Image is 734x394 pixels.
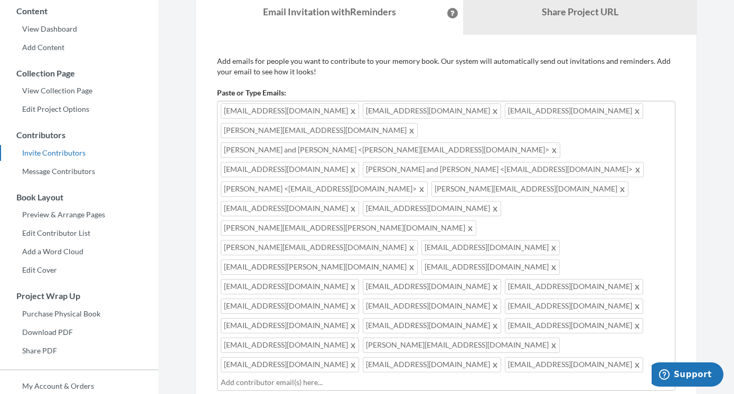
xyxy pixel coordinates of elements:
span: [EMAIL_ADDRESS][DOMAIN_NAME] [421,240,560,255]
span: [EMAIL_ADDRESS][DOMAIN_NAME] [505,299,643,314]
span: [PERSON_NAME][EMAIL_ADDRESS][DOMAIN_NAME] [221,123,418,138]
span: [PERSON_NAME] <[EMAIL_ADDRESS][DOMAIN_NAME]> [221,181,428,197]
span: [PERSON_NAME][EMAIL_ADDRESS][DOMAIN_NAME] [221,240,418,255]
span: [EMAIL_ADDRESS][DOMAIN_NAME] [363,357,501,372]
span: [EMAIL_ADDRESS][DOMAIN_NAME] [221,162,359,177]
span: [PERSON_NAME][EMAIL_ADDRESS][PERSON_NAME][DOMAIN_NAME] [221,220,476,236]
span: [PERSON_NAME][EMAIL_ADDRESS][DOMAIN_NAME] [363,338,560,353]
span: [EMAIL_ADDRESS][DOMAIN_NAME] [421,260,560,275]
h3: Content [1,6,158,16]
span: [EMAIL_ADDRESS][DOMAIN_NAME] [363,279,501,294]
h3: Collection Page [1,69,158,78]
span: [EMAIL_ADDRESS][DOMAIN_NAME] [505,279,643,294]
iframe: Opens a widget where you can chat to one of our agents [652,362,723,389]
span: [EMAIL_ADDRESS][DOMAIN_NAME] [221,299,359,314]
span: [EMAIL_ADDRESS][DOMAIN_NAME] [363,201,501,216]
h3: Project Wrap Up [1,291,158,301]
span: [EMAIL_ADDRESS][DOMAIN_NAME] [363,318,501,333]
span: [PERSON_NAME] and [PERSON_NAME] <[EMAIL_ADDRESS][DOMAIN_NAME]> [363,162,644,177]
span: [EMAIL_ADDRESS][DOMAIN_NAME] [505,357,643,372]
span: [EMAIL_ADDRESS][DOMAIN_NAME] [363,299,501,314]
span: [EMAIL_ADDRESS][DOMAIN_NAME] [363,103,501,119]
span: [EMAIL_ADDRESS][DOMAIN_NAME] [505,103,643,119]
span: [EMAIL_ADDRESS][DOMAIN_NAME] [221,279,359,294]
p: Add emails for people you want to contribute to your memory book. Our system will automatically s... [217,56,675,77]
span: [EMAIL_ADDRESS][DOMAIN_NAME] [221,357,359,372]
label: Paste or Type Emails: [217,88,286,98]
span: [EMAIL_ADDRESS][PERSON_NAME][DOMAIN_NAME] [221,260,418,275]
h3: Contributors [1,130,158,140]
strong: Email Invitation with Reminders [263,6,396,17]
span: [EMAIL_ADDRESS][DOMAIN_NAME] [505,318,643,333]
h3: Book Layout [1,193,158,202]
span: [EMAIL_ADDRESS][DOMAIN_NAME] [221,318,359,333]
b: Share Project URL [542,6,618,17]
input: Add contributor email(s) here... [221,377,672,388]
span: [PERSON_NAME] and [PERSON_NAME] <[PERSON_NAME][EMAIL_ADDRESS][DOMAIN_NAME]> [221,142,560,158]
span: [EMAIL_ADDRESS][DOMAIN_NAME] [221,103,359,119]
span: [EMAIL_ADDRESS][DOMAIN_NAME] [221,201,359,216]
span: [PERSON_NAME][EMAIL_ADDRESS][DOMAIN_NAME] [431,181,628,197]
span: [EMAIL_ADDRESS][DOMAIN_NAME] [221,338,359,353]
